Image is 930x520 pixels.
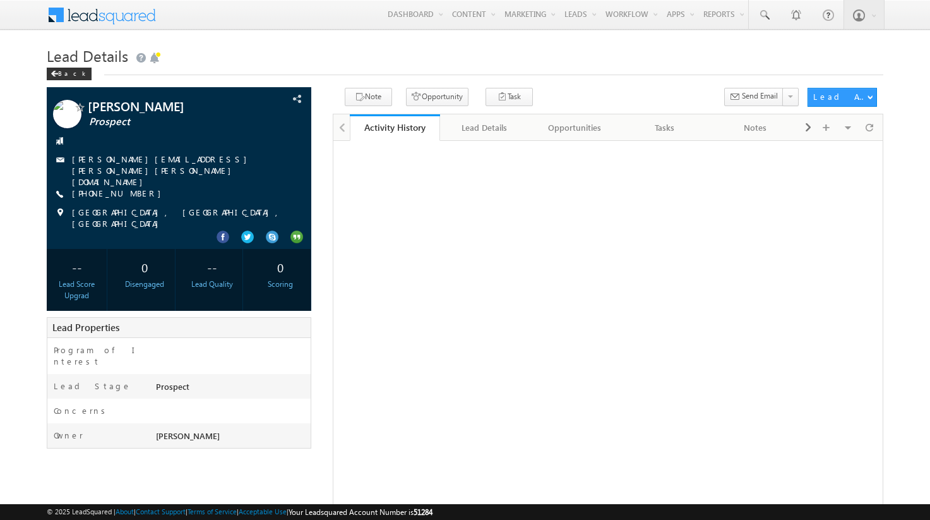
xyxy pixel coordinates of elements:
a: Acceptable Use [239,507,287,516]
div: Lead Actions [813,91,867,102]
div: Lead Score Upgrad [50,279,104,301]
span: Lead Details [47,45,128,66]
div: Activity History [359,121,431,133]
div: Back [47,68,92,80]
button: Lead Actions [808,88,877,107]
button: Task [486,88,533,106]
div: Prospect [153,380,311,398]
div: Lead Quality [186,279,240,290]
span: Prospect [89,116,253,128]
div: 0 [117,255,172,279]
span: [GEOGRAPHIC_DATA], [GEOGRAPHIC_DATA], [GEOGRAPHIC_DATA] [72,207,286,229]
button: Note [345,88,392,106]
button: Opportunity [406,88,468,106]
a: [PERSON_NAME][EMAIL_ADDRESS][PERSON_NAME][PERSON_NAME][DOMAIN_NAME] [72,154,253,187]
a: Tasks [620,114,710,141]
a: Contact Support [136,507,186,516]
div: 0 [253,255,307,279]
div: Notes [720,120,789,135]
span: [PERSON_NAME] [156,430,220,441]
a: Back [47,67,98,78]
a: About [116,507,134,516]
img: Profile photo [53,100,81,133]
label: Lead Stage [54,380,131,392]
div: Tasks [630,120,699,135]
a: Activity History [350,114,440,141]
div: Opportunities [540,120,609,135]
a: Lead Details [440,114,530,141]
label: Concerns [54,405,110,416]
label: Owner [54,430,83,441]
a: Notes [710,114,801,141]
button: Send Email [724,88,784,106]
div: Scoring [253,279,307,290]
span: [PERSON_NAME] [88,100,252,112]
span: [PHONE_NUMBER] [72,188,167,200]
span: © 2025 LeadSquared | | | | | [47,506,432,518]
span: Lead Properties [52,321,119,334]
span: 51284 [414,507,432,517]
span: Send Email [742,90,778,102]
a: Opportunities [530,114,621,141]
div: Disengaged [117,279,172,290]
div: -- [50,255,104,279]
div: Lead Details [450,120,519,135]
span: Your Leadsquared Account Number is [289,507,432,517]
label: Program of Interest [54,344,143,367]
div: -- [186,255,240,279]
a: Terms of Service [188,507,237,516]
